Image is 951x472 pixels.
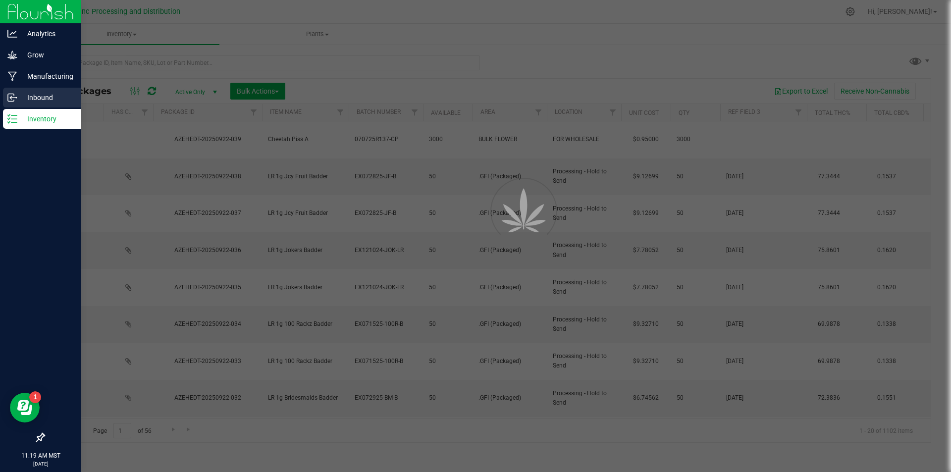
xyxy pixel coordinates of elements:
p: Analytics [17,28,77,40]
inline-svg: Grow [7,50,17,60]
iframe: Resource center unread badge [29,391,41,403]
inline-svg: Analytics [7,29,17,39]
inline-svg: Inbound [7,93,17,103]
p: [DATE] [4,460,77,468]
p: Grow [17,49,77,61]
p: Inbound [17,92,77,104]
p: 11:19 AM MST [4,451,77,460]
p: Manufacturing [17,70,77,82]
iframe: Resource center [10,393,40,422]
inline-svg: Manufacturing [7,71,17,81]
inline-svg: Inventory [7,114,17,124]
p: Inventory [17,113,77,125]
